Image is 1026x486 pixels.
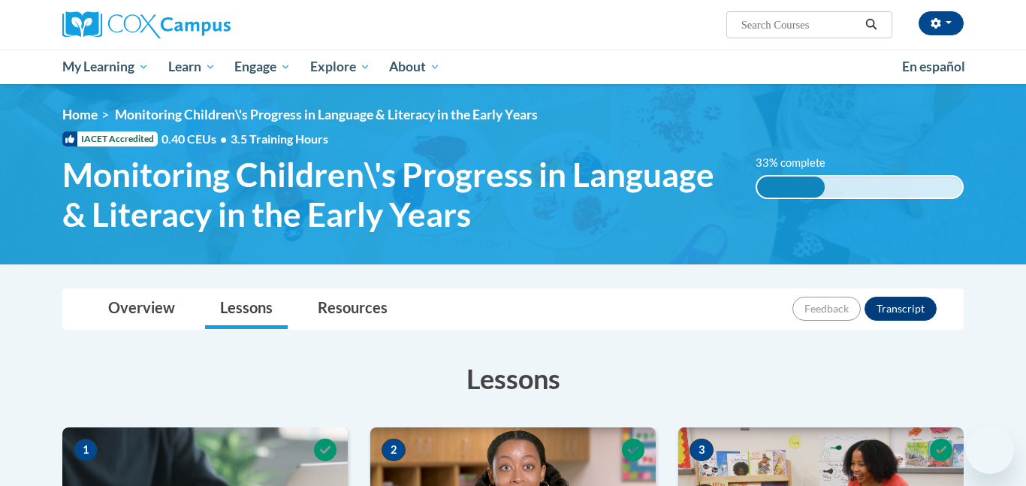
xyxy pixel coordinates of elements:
[62,155,733,234] span: Monitoring Children\'s Progress in Language & Literacy in the Early Years
[53,50,158,84] a: My Learning
[40,50,986,84] div: Main menu
[62,58,149,76] span: My Learning
[860,16,883,34] button: Search
[919,11,964,35] button: Account Settings
[740,16,860,34] input: Search Courses
[74,439,98,461] span: 1
[690,439,714,461] span: 3
[93,289,190,329] a: Overview
[757,177,825,198] div: 33% complete
[792,297,861,321] button: Feedback
[62,11,231,38] img: Cox Campus
[380,50,451,84] a: About
[310,58,370,76] span: Explore
[62,360,964,397] h3: Lessons
[205,289,288,329] a: Lessons
[892,51,975,83] a: En español
[115,107,538,122] span: Monitoring Children\'s Progress in Language & Literacy in the Early Years
[389,58,440,76] span: About
[158,50,225,84] a: Learn
[62,131,158,146] span: IACET Accredited
[161,131,231,147] span: 0.40 CEUs
[234,58,291,76] span: Engage
[756,155,842,171] label: 33% complete
[303,289,403,329] a: Resources
[902,59,965,74] span: En español
[231,131,328,146] span: 3.5 Training Hours
[865,297,937,321] button: Transcript
[62,11,348,38] a: Cox Campus
[62,107,98,122] a: Home
[225,50,300,84] a: Engage
[966,426,1014,474] iframe: Button to launch messaging window
[168,58,216,76] span: Learn
[382,439,406,461] span: 2
[300,50,380,84] a: Explore
[220,131,227,146] span: •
